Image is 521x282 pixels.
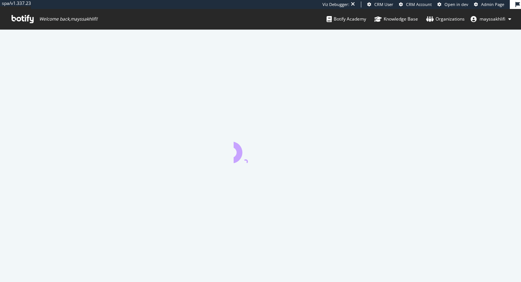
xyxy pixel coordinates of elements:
[474,1,504,7] a: Admin Page
[322,1,349,7] div: Viz Debugger:
[39,16,97,22] span: Welcome back, mayssakhlifi !
[437,1,468,7] a: Open in dev
[327,15,366,23] div: Botify Academy
[426,15,465,23] div: Organizations
[426,9,465,29] a: Organizations
[480,16,505,22] span: mayssakhlifi
[374,9,418,29] a: Knowledge Base
[465,13,517,25] button: mayssakhlifi
[374,15,418,23] div: Knowledge Base
[327,9,366,29] a: Botify Academy
[406,1,432,7] span: CRM Account
[444,1,468,7] span: Open in dev
[367,1,393,7] a: CRM User
[481,1,504,7] span: Admin Page
[374,1,393,7] span: CRM User
[399,1,432,7] a: CRM Account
